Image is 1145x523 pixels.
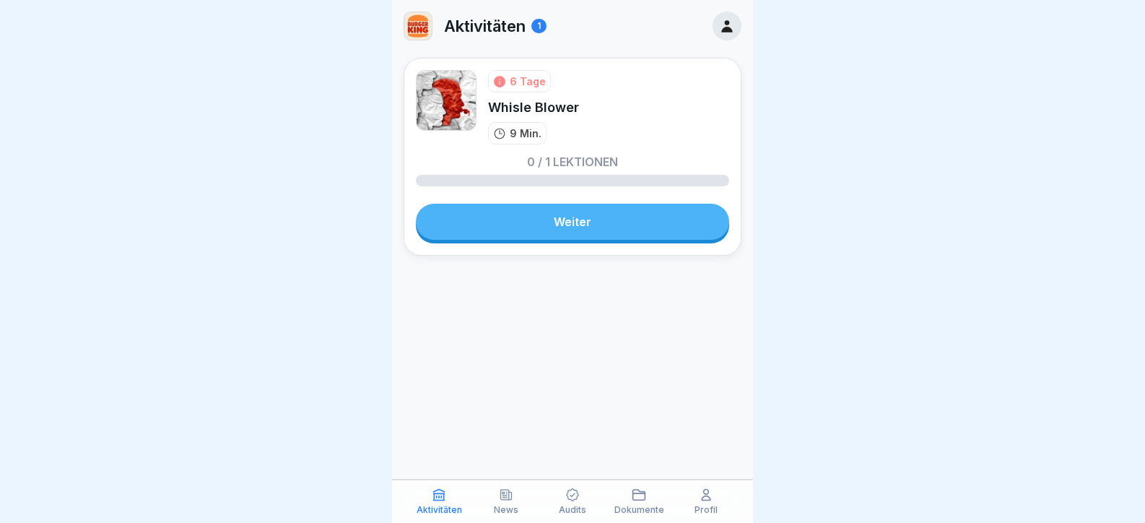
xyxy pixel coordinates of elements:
[614,505,664,515] p: Dokumente
[417,505,462,515] p: Aktivitäten
[416,204,729,240] a: Weiter
[494,505,518,515] p: News
[527,156,618,168] p: 0 / 1 Lektionen
[510,126,541,141] p: 9 Min.
[559,505,586,515] p: Audits
[404,12,432,40] img: w2f18lwxr3adf3talrpwf6id.png
[695,505,718,515] p: Profil
[531,19,547,33] div: 1
[444,17,526,35] p: Aktivitäten
[488,98,579,116] div: Whisle Blower
[510,74,546,89] div: 6 Tage
[416,70,476,131] img: pmrbgy5h9teq70d1obsak43d.png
